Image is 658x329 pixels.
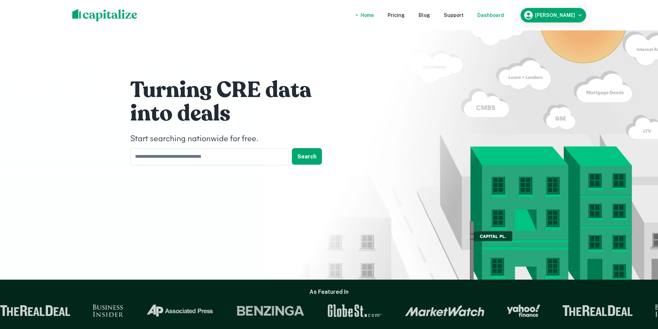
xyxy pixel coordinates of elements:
[535,13,575,18] h6: [PERSON_NAME]
[395,305,475,317] img: Market Watch
[521,8,586,22] button: [PERSON_NAME]
[130,133,337,145] h4: Start searching nationwide for free.
[226,304,295,317] img: Benzinga
[419,11,430,19] a: Blog
[388,11,405,19] a: Pricing
[477,11,504,19] a: Dashboard
[130,100,337,127] h1: into deals
[83,304,114,317] img: Business Insider
[136,304,204,317] img: Associated Press
[292,148,322,165] button: Search
[623,252,658,285] iframe: Chat Widget
[309,288,349,296] h6: As Featured In
[317,304,373,317] img: GlobeSt
[130,76,337,104] h1: Turning CRE data
[444,11,464,19] a: Support
[497,304,531,317] img: Yahoo Finance
[72,9,137,21] img: capitalize-logo.png
[361,11,374,19] a: Home
[553,305,623,316] img: The Real Deal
